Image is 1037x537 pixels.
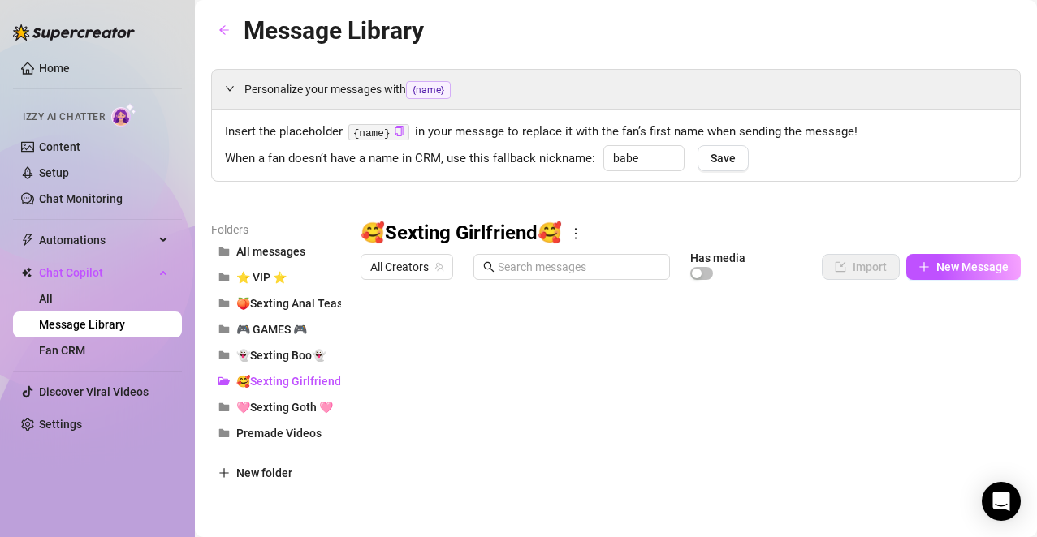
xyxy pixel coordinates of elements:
[711,152,736,165] span: Save
[236,245,305,258] span: All messages
[39,292,53,305] a: All
[212,70,1020,109] div: Personalize your messages with{name}
[361,221,562,247] h3: 🥰Sexting Girlfriend🥰
[218,272,230,283] span: folder
[211,368,341,394] button: 🥰Sexting Girlfriend🥰
[39,260,154,286] span: Chat Copilot
[211,221,341,238] article: Folders
[394,126,404,136] span: copy
[244,11,424,49] article: Message Library
[218,298,230,309] span: folder
[211,394,341,420] button: 🩷Sexting Goth 🩷
[498,258,660,276] input: Search messages
[483,261,495,273] span: search
[21,267,32,278] img: Chat Copilot
[39,318,125,331] a: Message Library
[218,246,230,257] span: folder
[39,227,154,253] span: Automations
[906,254,1021,280] button: New Message
[690,253,745,263] article: Has media
[218,427,230,439] span: folder
[236,466,292,479] span: New folder
[936,260,1009,273] span: New Message
[568,226,583,241] span: more
[394,126,404,138] button: Click to Copy
[211,420,341,446] button: Premade Videos
[211,460,341,486] button: New folder
[236,375,355,388] span: 🥰Sexting Girlfriend🥰
[225,149,595,169] span: When a fan doesn’t have a name in CRM, use this fallback nickname:
[111,103,136,127] img: AI Chatter
[236,427,322,440] span: Premade Videos
[218,350,230,361] span: folder
[39,344,85,357] a: Fan CRM
[211,238,341,264] button: All messages
[39,140,80,153] a: Content
[236,323,307,336] span: 🎮 GAMES 🎮
[370,255,443,279] span: All Creators
[218,24,230,36] span: arrow-left
[244,80,1007,99] span: Personalize your messages with
[348,124,409,141] code: {name}
[218,467,230,479] span: plus
[39,192,123,205] a: Chat Monitoring
[406,81,451,99] span: {name}
[434,262,444,272] span: team
[236,401,333,414] span: 🩷Sexting Goth 🩷
[225,122,1007,142] span: Insert the placeholder in your message to replace it with the fan’s first name when sending the m...
[39,385,149,398] a: Discover Viral Videos
[13,24,135,41] img: logo-BBDzfeDw.svg
[211,290,341,316] button: 🍑Sexting Anal Tease🍑
[982,482,1021,521] div: Open Intercom Messenger
[39,418,82,431] a: Settings
[39,62,70,75] a: Home
[236,271,287,284] span: ⭐ VIP ⭐
[211,342,341,368] button: 👻Sexting Boo👻
[211,316,341,342] button: 🎮 GAMES 🎮
[236,297,363,310] span: 🍑Sexting Anal Tease🍑
[822,254,900,280] button: Import
[23,110,105,125] span: Izzy AI Chatter
[218,376,230,387] span: folder-open
[39,166,69,179] a: Setup
[236,349,326,362] span: 👻Sexting Boo👻
[698,145,749,171] button: Save
[218,324,230,335] span: folder
[218,402,230,413] span: folder
[211,264,341,290] button: ⭐ VIP ⭐
[225,84,235,93] span: expanded
[918,261,930,273] span: plus
[21,234,34,247] span: thunderbolt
